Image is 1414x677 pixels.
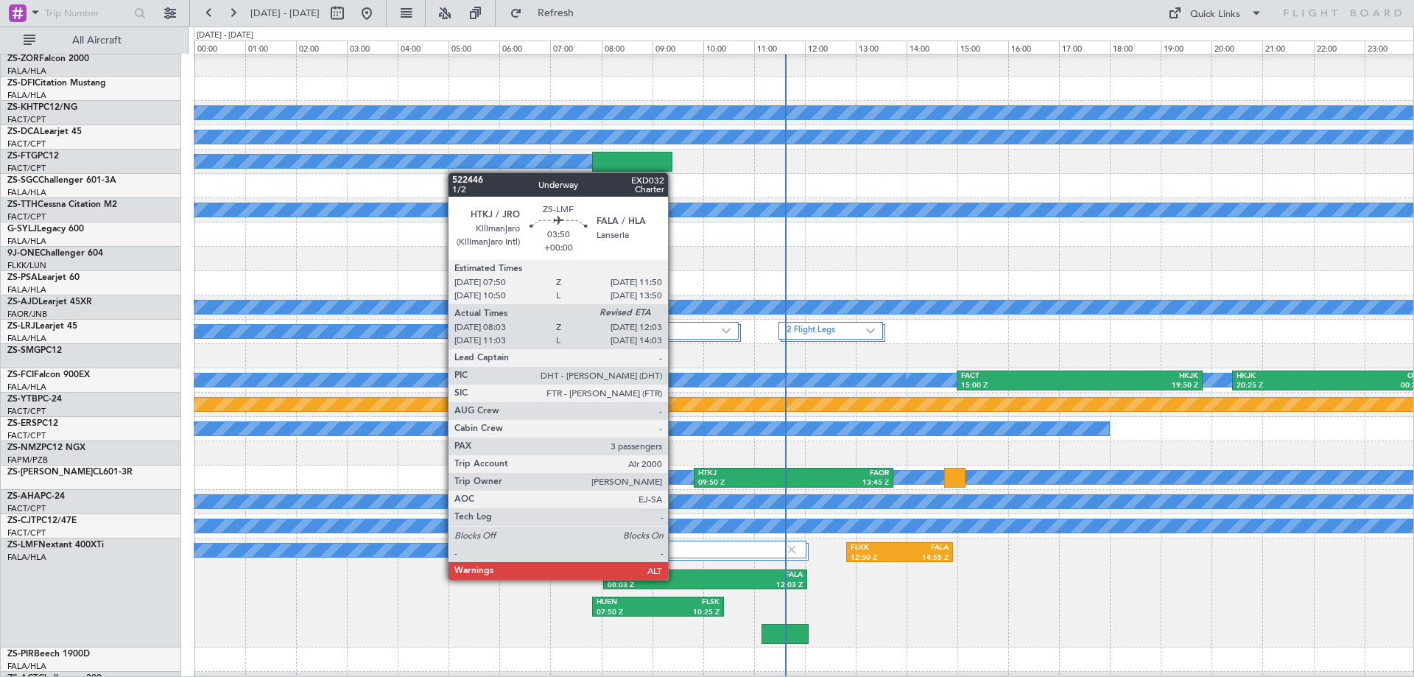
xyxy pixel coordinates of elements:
[705,570,802,580] div: FALA
[7,200,38,209] span: ZS-TTH
[866,328,875,334] img: arrow-gray.svg
[705,580,802,591] div: 12:03 Z
[7,527,46,539] a: FACT/CPT
[7,468,133,477] a: ZS-[PERSON_NAME]CL601-3R
[7,273,80,282] a: ZS-PSALearjet 60
[7,163,46,174] a: FACT/CPT
[785,543,798,556] img: gray-close.svg
[722,328,731,334] img: arrow-gray.svg
[7,443,85,452] a: ZS-NMZPC12 NGX
[7,395,38,404] span: ZS-YTB
[7,406,46,417] a: FACT/CPT
[7,419,37,428] span: ZS-ERS
[503,1,591,25] button: Refresh
[7,322,77,331] a: ZS-LRJLearjet 45
[7,541,104,550] a: ZS-LMFNextant 400XTi
[851,543,899,553] div: FLKK
[7,249,40,258] span: 9J-ONE
[900,543,949,553] div: FALA
[7,541,38,550] span: ZS-LMF
[7,298,92,306] a: ZS-AJDLearjet 45XR
[1314,41,1365,54] div: 22:00
[7,371,34,379] span: ZS-FCI
[7,152,59,161] a: ZS-FTGPC12
[7,492,41,501] span: ZS-AHA
[7,516,36,525] span: ZS-CJT
[7,346,41,355] span: ZS-SMG
[558,469,652,479] div: HTKJ
[7,443,41,452] span: ZS-NMZ
[7,298,38,306] span: ZS-AJD
[1008,41,1059,54] div: 16:00
[957,41,1008,54] div: 15:00
[398,41,449,54] div: 04:00
[658,608,719,618] div: 10:25 Z
[499,41,550,54] div: 06:00
[805,41,856,54] div: 12:00
[754,41,805,54] div: 11:00
[465,478,559,488] div: 05:15 Z
[7,103,77,112] a: ZS-KHTPC12/NG
[7,650,34,659] span: ZS-PIR
[250,7,320,20] span: [DATE] - [DATE]
[600,325,722,337] label: 2 Flight Legs
[7,430,46,441] a: FACT/CPT
[7,346,62,355] a: ZS-SMGPC12
[1161,1,1270,25] button: Quick Links
[7,103,38,112] span: ZS-KHT
[525,8,587,18] span: Refresh
[7,503,46,514] a: FACT/CPT
[7,552,46,563] a: FALA/HLA
[7,382,46,393] a: FALA/HLA
[197,29,253,42] div: [DATE] - [DATE]
[597,597,658,608] div: HUEN
[7,127,40,136] span: ZS-DCA
[550,41,601,54] div: 07:00
[1237,371,1332,382] div: HKJK
[602,41,653,54] div: 08:00
[1080,371,1198,382] div: HKJK
[7,114,46,125] a: FACT/CPT
[961,381,1080,391] div: 15:00 Z
[7,492,65,501] a: ZS-AHAPC-24
[7,225,84,234] a: G-SYLJLegacy 600
[7,468,93,477] span: ZS-[PERSON_NAME]
[7,152,38,161] span: ZS-FTG
[7,55,89,63] a: ZS-ZORFalcon 2000
[347,41,398,54] div: 03:00
[900,553,949,564] div: 14:55 Z
[16,29,160,52] button: All Aircraft
[7,273,38,282] span: ZS-PSA
[7,333,46,344] a: FALA/HLA
[38,35,155,46] span: All Aircraft
[597,608,658,618] div: 07:50 Z
[698,469,794,479] div: HTKJ
[7,516,77,525] a: ZS-CJTPC12/47E
[7,419,58,428] a: ZS-ERSPC12
[245,41,296,54] div: 01:00
[558,478,652,488] div: 09:05 Z
[1262,41,1313,54] div: 21:00
[7,455,48,466] a: FAPM/PZB
[7,138,46,150] a: FACT/CPT
[194,41,245,54] div: 00:00
[7,661,46,672] a: FALA/HLA
[296,41,347,54] div: 02:00
[7,309,47,320] a: FAOR/JNB
[703,41,754,54] div: 10:00
[7,90,46,101] a: FALA/HLA
[794,469,890,479] div: FAOR
[7,650,90,659] a: ZS-PIRBeech 1900D
[465,469,559,479] div: FALA
[45,2,130,24] input: Trip Number
[653,41,703,54] div: 09:00
[7,200,117,209] a: ZS-TTHCessna Citation M2
[698,478,794,488] div: 09:50 Z
[7,322,35,331] span: ZS-LRJ
[600,544,785,556] label: 3 Flight Legs
[1211,41,1262,54] div: 20:00
[7,127,82,136] a: ZS-DCALearjet 45
[7,55,39,63] span: ZS-ZOR
[449,41,499,54] div: 05:00
[7,187,46,198] a: FALA/HLA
